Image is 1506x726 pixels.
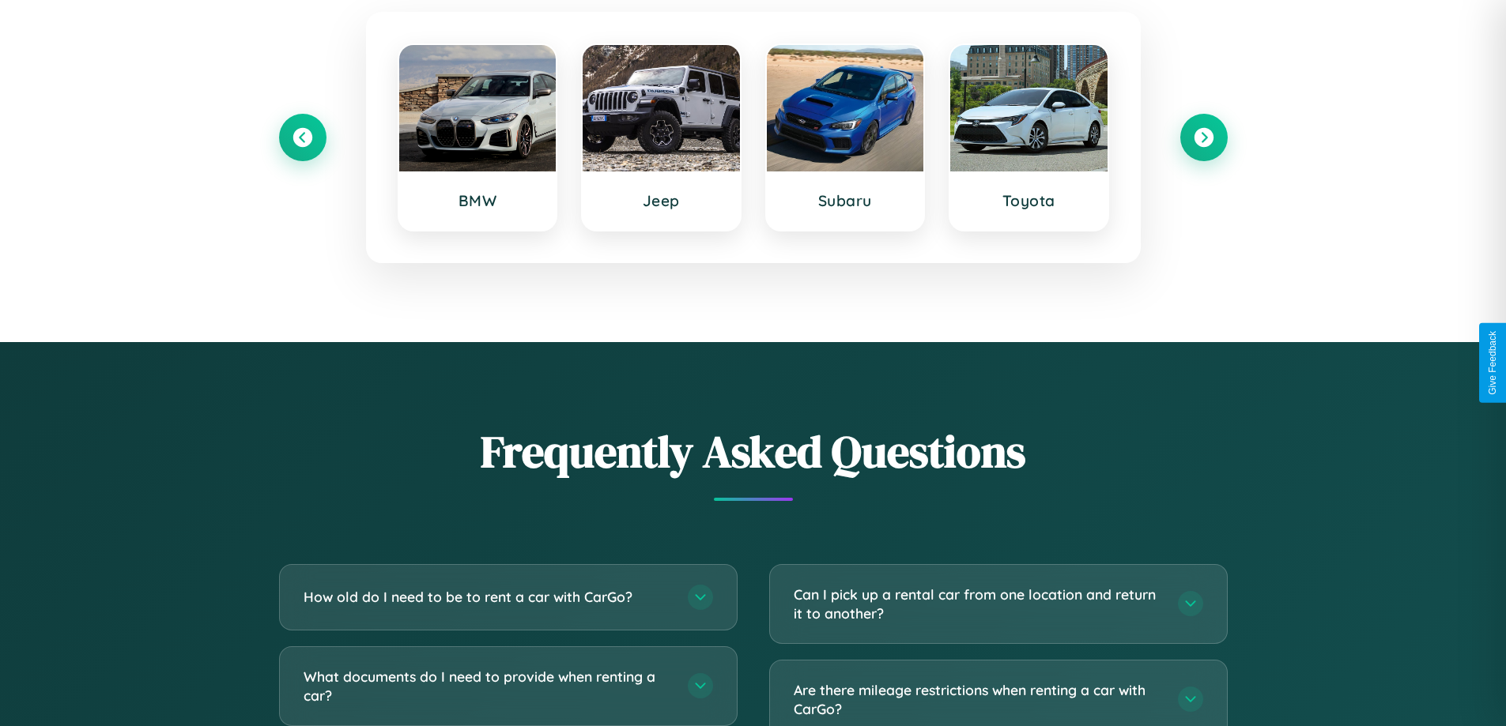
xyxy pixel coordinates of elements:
h3: Can I pick up a rental car from one location and return it to another? [794,585,1162,623]
h3: BMW [415,191,541,210]
h3: Jeep [598,191,724,210]
h3: How old do I need to be to rent a car with CarGo? [304,587,672,607]
div: Give Feedback [1487,331,1498,395]
h3: Are there mileage restrictions when renting a car with CarGo? [794,680,1162,719]
h3: Toyota [966,191,1092,210]
h2: Frequently Asked Questions [279,421,1228,482]
h3: Subaru [783,191,908,210]
h3: What documents do I need to provide when renting a car? [304,667,672,705]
